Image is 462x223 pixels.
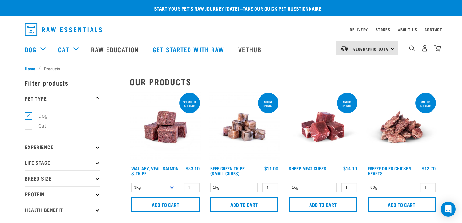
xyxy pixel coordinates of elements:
a: Delivery [350,28,368,31]
img: Raw Essentials Logo [25,23,102,36]
div: 3kg online special! [179,97,200,110]
a: Wallaby, Veal, Salmon & Tripe [131,167,179,174]
div: ONLINE SPECIAL! [258,97,278,110]
input: 1 [420,183,436,192]
input: 1 [184,183,200,192]
p: Protein [25,186,100,202]
a: Home [25,65,39,72]
div: $11.00 [264,166,278,171]
a: Get started with Raw [146,37,232,62]
a: Sheep Meat Cubes [289,167,326,169]
a: Freeze Dried Chicken Hearts [368,167,411,174]
span: Home [25,65,35,72]
a: Cat [58,45,69,54]
p: Experience [25,139,100,155]
a: Dog [25,45,36,54]
span: [GEOGRAPHIC_DATA] [352,48,390,50]
h2: Our Products [130,77,437,86]
p: Breed Size [25,170,100,186]
div: ONLINE SPECIAL! [415,97,436,110]
img: Beef Tripe Bites 1634 [209,92,280,163]
a: take our quick pet questionnaire. [243,7,322,10]
a: About Us [398,28,417,31]
input: Add to cart [368,197,436,212]
p: Health Benefit [25,202,100,218]
div: $33.10 [186,166,200,171]
img: user.png [421,45,428,52]
img: FD Chicken Hearts [366,92,437,163]
img: Sheep Meat [287,92,359,163]
a: Beef Green Tripe (Small Cubes) [210,167,245,174]
p: Filter products [25,75,100,91]
img: Wallaby Veal Salmon Tripe 1642 [130,92,201,163]
a: Contact [425,28,442,31]
div: $14.10 [343,166,357,171]
nav: breadcrumbs [25,65,437,72]
input: Add to cart [210,197,278,212]
nav: dropdown navigation [20,21,442,38]
div: $12.70 [422,166,436,171]
img: home-icon@2x.png [434,45,441,52]
div: Open Intercom Messenger [441,202,456,217]
label: Cat [28,122,48,130]
input: 1 [341,183,357,192]
input: Add to cart [289,197,357,212]
div: ONLINE SPECIAL! [337,97,357,110]
input: Add to cart [131,197,200,212]
p: Life Stage [25,155,100,170]
img: van-moving.png [340,46,349,51]
p: Pet Type [25,91,100,106]
a: Vethub [232,37,269,62]
input: 1 [262,183,278,192]
img: home-icon-1@2x.png [409,45,415,51]
label: Dog [28,112,50,120]
a: Raw Education [85,37,146,62]
a: Stores [376,28,390,31]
